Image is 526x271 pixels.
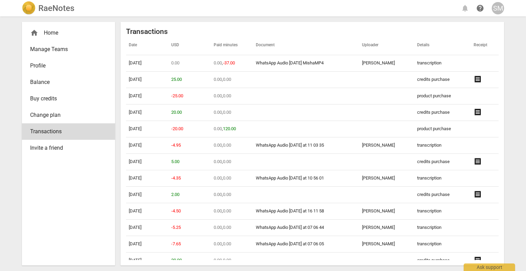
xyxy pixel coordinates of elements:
td: , [211,220,253,236]
span: 0.00 [223,225,231,230]
span: 0.00 [214,93,222,98]
span: -4.35 [171,175,181,181]
td: , [211,55,253,72]
td: , [211,154,253,170]
div: Ask support [464,263,515,271]
a: Buy credits [22,90,115,107]
td: , [211,203,253,220]
td: , [211,104,253,121]
span: 0.00 [214,258,222,263]
td: , [211,187,253,203]
span: 0.00 [214,126,222,131]
span: 0.00 [223,192,231,197]
a: Balance [22,74,115,90]
span: Balance [30,78,101,86]
a: WhatsApp Audio [DATE] at 16 11 58 [256,208,324,213]
span: help [476,4,484,12]
span: 0.00 [223,93,231,98]
span: 0.00 [214,77,222,82]
a: Profile [22,58,115,74]
span: 0.00 [214,159,222,164]
td: [DATE] [126,104,168,121]
td: transcription [414,220,471,236]
h2: Transactions [126,27,499,36]
span: 0.00 [214,60,222,65]
span: 20.00 [171,258,182,263]
a: WhatsApp Audio [DATE] at 07 06 05 [256,241,324,246]
td: credits purchase [414,187,471,203]
td: , [211,137,253,154]
span: 20.00 [171,110,182,115]
a: WhatsApp Audio [DATE] at 10 56 01 [256,175,324,181]
td: [PERSON_NAME] [359,236,414,252]
span: -7.65 [171,241,181,246]
span: 2.00 [171,192,179,197]
th: Document [253,36,359,55]
td: [DATE] [126,137,168,154]
span: 0.00 [223,258,231,263]
td: transcription [414,170,471,187]
th: Date [126,36,168,55]
span: -37.00 [223,60,235,65]
span: 0.00 [171,60,179,65]
span: Buy credits [30,95,101,103]
td: [DATE] [126,121,168,137]
span: 0.00 [223,241,231,246]
td: [DATE] [126,170,168,187]
td: [DATE] [126,88,168,104]
td: [PERSON_NAME] [359,203,414,220]
td: , [211,236,253,252]
span: home [30,29,38,37]
span: 120.00 [223,126,236,131]
span: 0.00 [214,143,222,148]
td: [DATE] [126,72,168,88]
td: [PERSON_NAME] [359,55,414,72]
td: , [211,252,253,269]
a: WhatsApp Audio [DATE] at 07 06 44 [256,225,324,230]
a: LogoRaeNotes [22,1,74,15]
span: Manage Teams [30,45,101,53]
th: Paid minutes [211,36,253,55]
a: Help [474,2,486,14]
div: Home [30,29,101,37]
td: product purchase [414,88,471,104]
span: -25.00 [171,93,183,98]
span: 0.00 [223,110,231,115]
td: [PERSON_NAME] [359,220,414,236]
a: Change plan [22,107,115,123]
td: [PERSON_NAME] [359,170,414,187]
td: [DATE] [126,187,168,203]
th: Receipt [471,36,499,55]
span: 5.00 [171,159,179,164]
span: 0.00 [223,159,231,164]
span: 0.00 [214,208,222,213]
th: Details [414,36,471,55]
span: Transactions [30,127,101,136]
span: 0.00 [214,175,222,181]
span: receipt [474,190,482,198]
span: Profile [30,62,101,70]
span: 0.00 [214,110,222,115]
td: transcription [414,137,471,154]
td: product purchase [414,121,471,137]
td: credits purchase [414,252,471,269]
span: 0.00 [223,143,231,148]
a: Manage Teams [22,41,115,58]
td: [DATE] [126,220,168,236]
a: WhatsApp Audio [DATE] MishaMP4 [256,60,324,65]
span: 0.00 [214,241,222,246]
span: 0.00 [223,208,231,213]
span: -5.25 [171,225,181,230]
span: 0.00 [223,175,231,181]
span: receipt [474,108,482,116]
span: -4.95 [171,143,181,148]
span: 0.00 [223,77,231,82]
button: SM [492,2,504,14]
a: WhatsApp Audio [DATE] at 11 03 35 [256,143,324,148]
span: receipt [474,256,482,264]
td: , [211,121,253,137]
td: , [211,88,253,104]
td: transcription [414,236,471,252]
td: credits purchase [414,104,471,121]
td: [DATE] [126,203,168,220]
